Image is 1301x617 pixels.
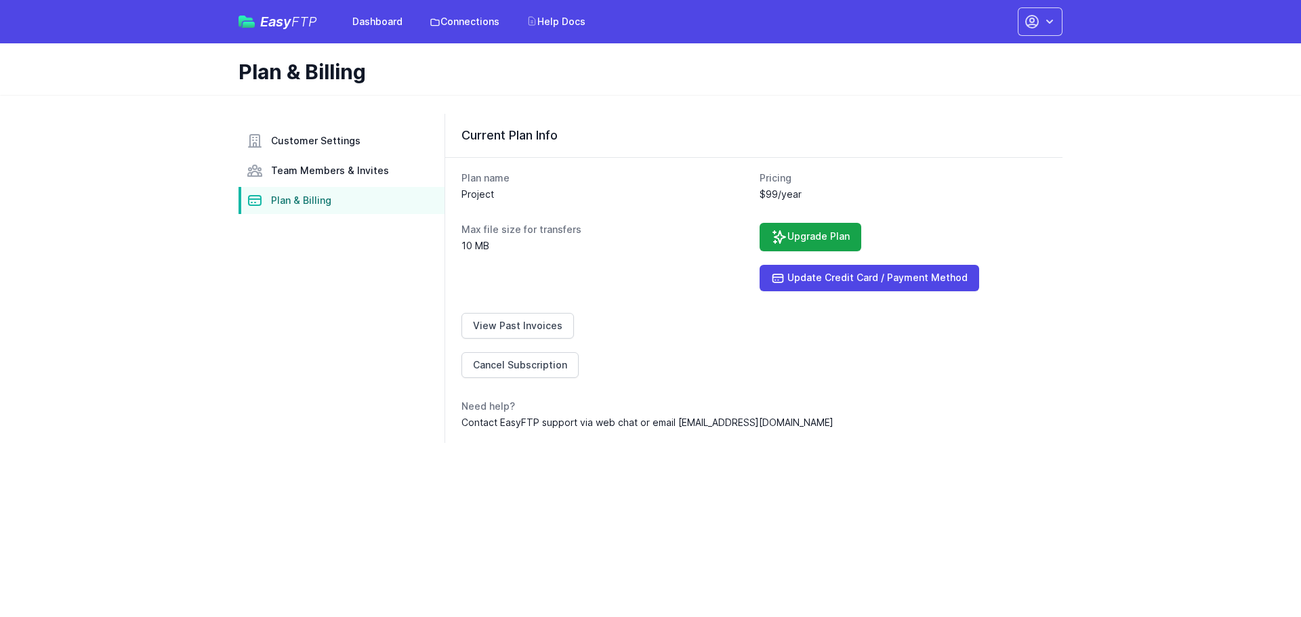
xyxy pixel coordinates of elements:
dt: Need help? [461,400,1046,413]
h3: Current Plan Info [461,127,1046,144]
a: Plan & Billing [239,187,445,214]
dt: Plan name [461,171,749,185]
span: Plan & Billing [271,194,331,207]
dt: Max file size for transfers [461,223,749,236]
h1: Plan & Billing [239,60,1052,84]
a: View Past Invoices [461,313,574,339]
a: Connections [421,9,508,34]
a: Team Members & Invites [239,157,445,184]
a: EasyFTP [239,15,317,28]
a: Customer Settings [239,127,445,154]
dd: 10 MB [461,239,749,253]
a: Help Docs [518,9,594,34]
dd: Project [461,188,749,201]
dd: Contact EasyFTP support via web chat or email [EMAIL_ADDRESS][DOMAIN_NAME] [461,416,1046,429]
a: Cancel Subscription [461,352,579,378]
dt: Pricing [760,171,1047,185]
span: Customer Settings [271,134,360,148]
a: Upgrade Plan [760,223,861,251]
span: Team Members & Invites [271,164,389,177]
span: FTP [291,14,317,30]
a: Update Credit Card / Payment Method [760,265,979,291]
img: easyftp_logo.png [239,16,255,28]
dd: $99/year [760,188,1047,201]
span: Easy [260,15,317,28]
a: Dashboard [344,9,411,34]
